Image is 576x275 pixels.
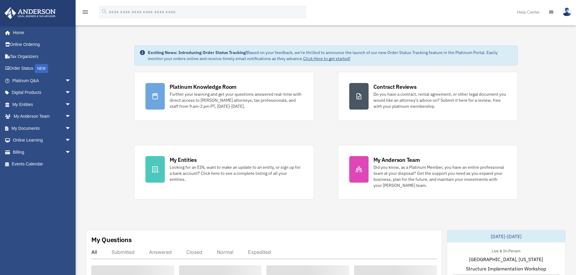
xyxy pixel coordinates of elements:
span: arrow_drop_down [65,98,77,111]
div: Platinum Knowledge Room [170,83,237,91]
span: arrow_drop_down [65,122,77,135]
a: Events Calendar [4,158,80,170]
img: User Pic [562,8,571,16]
a: Digital Productsarrow_drop_down [4,87,80,99]
span: Structure Implementation Workshop [466,265,546,272]
div: Looking for an EIN, want to make an update to an entity, or sign up for a bank account? Click her... [170,164,303,182]
span: [GEOGRAPHIC_DATA], [US_STATE] [469,256,543,263]
a: Platinum Knowledge Room Further your learning and get your questions answered real-time with dire... [134,72,314,121]
strong: Exciting News: Introducing Order Status Tracking! [148,50,247,55]
div: Live & In-Person [487,247,525,254]
div: Further your learning and get your questions answered real-time with direct access to [PERSON_NAM... [170,91,303,109]
a: Home [4,27,77,39]
div: All [91,249,97,255]
div: Contract Reviews [373,83,417,91]
div: My Anderson Team [373,156,420,164]
div: Submitted [112,249,135,255]
div: My Questions [91,235,132,244]
span: arrow_drop_down [65,110,77,123]
span: arrow_drop_down [65,75,77,87]
span: arrow_drop_down [65,146,77,158]
a: My Anderson Teamarrow_drop_down [4,110,80,123]
a: Order StatusNEW [4,62,80,75]
div: Do you have a contract, rental agreement, or other legal document you would like an attorney's ad... [373,91,506,109]
a: menu [82,11,89,16]
i: search [101,8,108,15]
div: [DATE]-[DATE] [447,230,565,242]
div: NEW [35,64,48,73]
a: My Entities Looking for an EIN, want to make an update to an entity, or sign up for a bank accoun... [134,145,314,200]
a: My Documentsarrow_drop_down [4,122,80,134]
div: Expedited [248,249,271,255]
div: Did you know, as a Platinum Member, you have an entire professional team at your disposal? Get th... [373,164,506,188]
a: Platinum Q&Aarrow_drop_down [4,75,80,87]
div: Answered [149,249,172,255]
span: arrow_drop_down [65,87,77,99]
div: Based on your feedback, we're thrilled to announce the launch of our new Order Status Tracking fe... [148,50,513,62]
span: arrow_drop_down [65,134,77,147]
a: My Anderson Team Did you know, as a Platinum Member, you have an entire professional team at your... [338,145,518,200]
div: Closed [186,249,202,255]
img: Anderson Advisors Platinum Portal [3,7,57,19]
a: Tax Organizers [4,50,80,62]
a: My Entitiesarrow_drop_down [4,98,80,110]
div: My Entities [170,156,197,164]
a: Billingarrow_drop_down [4,146,80,158]
i: menu [82,8,89,16]
div: Normal [217,249,233,255]
a: Contract Reviews Do you have a contract, rental agreement, or other legal document you would like... [338,72,518,121]
a: Click Here to get started! [303,56,350,61]
a: Online Learningarrow_drop_down [4,134,80,146]
a: Online Ordering [4,39,80,51]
